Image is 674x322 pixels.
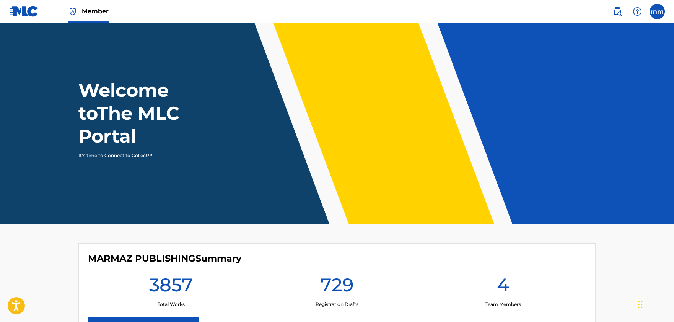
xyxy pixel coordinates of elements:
div: Help [630,4,645,19]
p: Total Works [157,301,184,308]
div: User Menu [650,4,665,19]
img: Top Rightsholder [68,7,77,16]
span: Member [82,7,109,16]
h1: 3857 [149,273,193,301]
h1: Welcome to The MLC Portal [78,79,221,148]
div: Arrastrar [638,293,643,316]
h1: 4 [497,273,509,301]
div: Widget de chat [636,285,674,322]
iframe: Chat Widget [636,285,674,322]
h1: 729 [320,273,353,301]
p: Team Members [485,301,521,308]
img: help [633,7,642,16]
img: MLC Logo [9,6,39,17]
p: Registration Drafts [316,301,358,308]
a: Public Search [610,4,625,19]
p: It's time to Connect to Collect™! [78,152,211,159]
h4: MARMAZ PUBLISHING [88,253,241,264]
img: search [613,7,622,16]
